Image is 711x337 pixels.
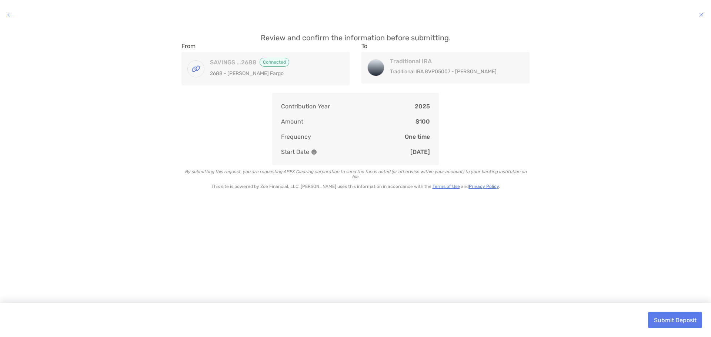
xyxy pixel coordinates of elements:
img: Information Icon [311,149,317,155]
p: 2688 - [PERSON_NAME] Fargo [210,69,336,78]
h4: SAVINGS ...2688 [210,58,336,67]
p: Contribution Year [281,102,330,111]
p: 2025 [415,102,430,111]
p: [DATE] [410,147,430,156]
p: Frequency [281,132,311,141]
a: Terms of Use [433,184,460,189]
p: $100 [415,117,430,126]
img: SAVINGS ...2688 [188,61,204,77]
span: Connected [260,58,289,67]
label: To [361,43,367,50]
p: One time [405,132,430,141]
label: From [181,43,196,50]
img: Traditional IRA [368,60,384,76]
p: Amount [281,117,303,126]
p: Review and confirm the information before submitting. [181,33,530,43]
p: This site is powered by Zoe Financial, LLC. [PERSON_NAME] uses this information in accordance wit... [181,184,530,189]
a: Privacy Policy [469,184,499,189]
p: By submitting this request, you are requesting APEX Clearing corporation to send the funds noted ... [181,169,530,179]
p: Traditional IRA 8VP05007 - [PERSON_NAME] [390,67,515,76]
h4: Traditional IRA [390,58,515,65]
p: Start Date [281,147,317,156]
